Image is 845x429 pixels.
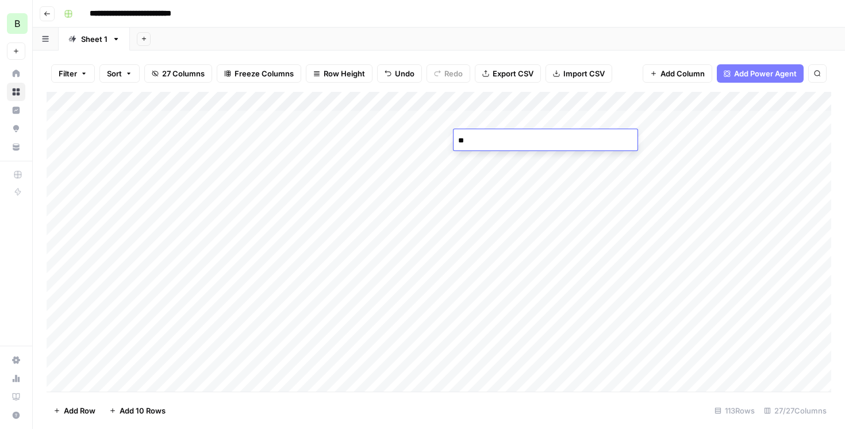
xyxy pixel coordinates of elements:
span: Add Column [660,68,705,79]
button: Redo [427,64,470,83]
div: 113 Rows [710,401,759,420]
span: Add 10 Rows [120,405,166,416]
span: Sort [107,68,122,79]
button: Add Row [47,401,102,420]
div: 27/27 Columns [759,401,831,420]
button: Workspace: Blindspot [7,9,25,38]
a: Home [7,64,25,83]
button: 27 Columns [144,64,212,83]
button: Help + Support [7,406,25,424]
button: Sort [99,64,140,83]
a: Sheet 1 [59,28,130,51]
span: 27 Columns [162,68,205,79]
button: Add Power Agent [717,64,804,83]
button: Import CSV [546,64,612,83]
button: Export CSV [475,64,541,83]
a: Learning Hub [7,388,25,406]
button: Freeze Columns [217,64,301,83]
button: Add Column [643,64,712,83]
a: Browse [7,83,25,101]
span: Import CSV [563,68,605,79]
a: Usage [7,369,25,388]
span: Add Power Agent [734,68,797,79]
button: Row Height [306,64,372,83]
button: Add 10 Rows [102,401,172,420]
span: Row Height [324,68,365,79]
a: Insights [7,101,25,119]
div: Sheet 1 [81,33,107,45]
span: Redo [444,68,463,79]
span: Undo [395,68,414,79]
span: Freeze Columns [235,68,294,79]
span: Export CSV [493,68,533,79]
span: B [14,17,20,30]
button: Filter [51,64,95,83]
a: Opportunities [7,119,25,138]
button: Undo [377,64,422,83]
span: Add Row [64,405,95,416]
a: Settings [7,351,25,369]
span: Filter [59,68,77,79]
a: Your Data [7,138,25,156]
